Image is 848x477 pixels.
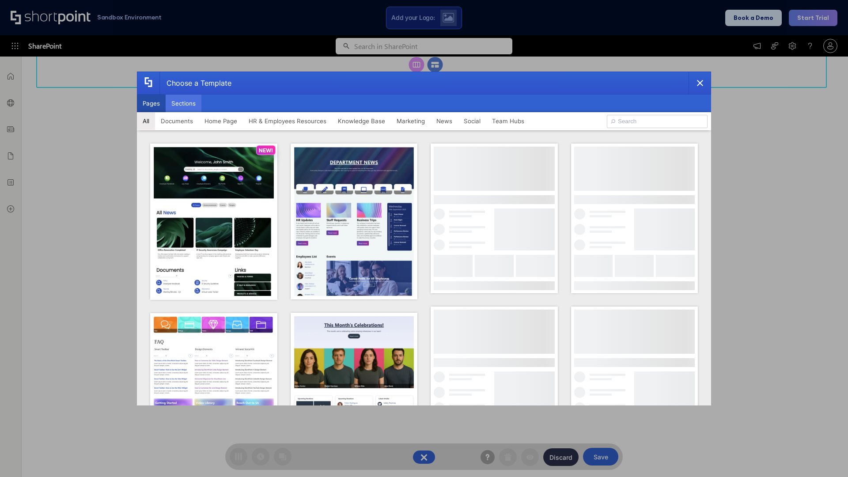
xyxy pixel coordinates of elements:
div: template selector [137,72,711,405]
button: News [431,112,458,130]
div: Choose a Template [159,72,231,94]
button: Home Page [199,112,243,130]
p: NEW! [259,147,273,154]
button: All [137,112,155,130]
button: Marketing [391,112,431,130]
iframe: Chat Widget [804,435,848,477]
button: Social [458,112,486,130]
button: Sections [166,95,201,112]
button: Knowledge Base [332,112,391,130]
button: Documents [155,112,199,130]
button: Team Hubs [486,112,530,130]
button: Pages [137,95,166,112]
input: Search [607,115,708,128]
button: HR & Employees Resources [243,112,332,130]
